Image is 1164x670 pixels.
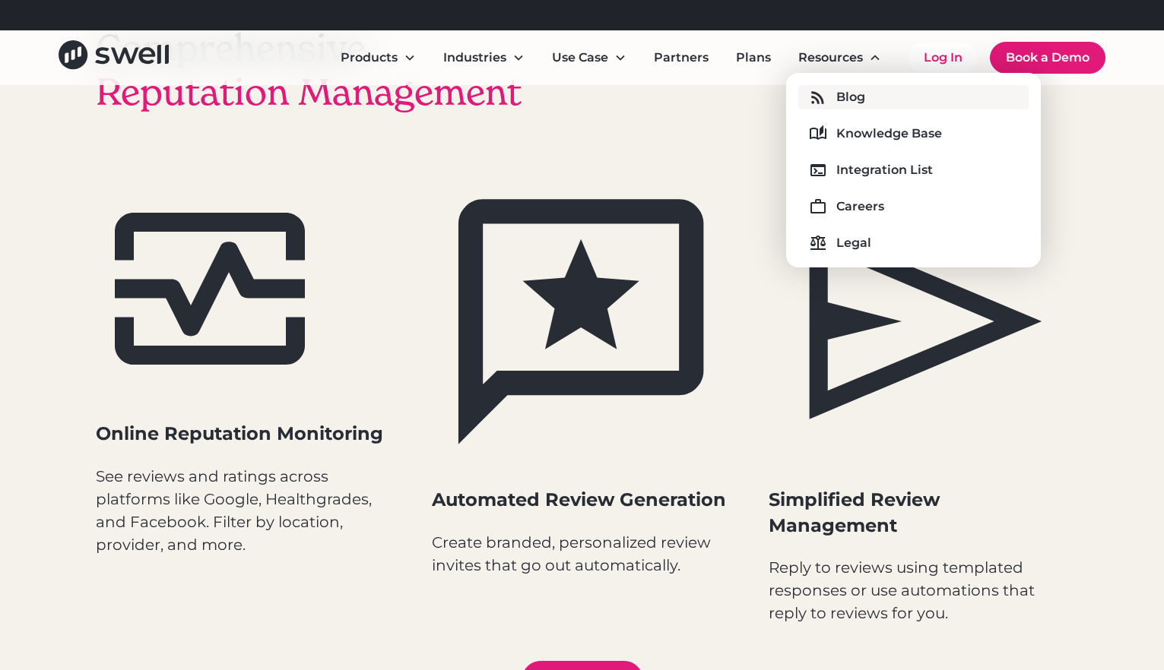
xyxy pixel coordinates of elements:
[798,122,1028,146] a: Knowledge Base
[909,43,978,73] a: Log In
[836,88,865,106] div: Blog
[96,421,396,447] h3: Online Reputation Monitoring
[96,69,522,115] span: Reputation Management
[432,487,732,513] h3: Automated Review Generation
[786,73,1040,267] nav: Resources
[798,49,863,67] div: Resources
[836,198,884,216] div: Careers
[328,43,428,73] div: Products
[836,161,933,179] div: Integration List
[798,194,1028,219] a: Careers
[798,85,1028,109] a: Blog
[552,49,608,67] div: Use Case
[769,487,1069,538] h3: Simplified Review Management
[642,43,721,73] a: Partners
[836,125,942,143] div: Knowledge Base
[786,43,893,73] div: Resources
[724,43,783,73] a: Plans
[341,49,398,67] div: Products
[96,27,522,114] h2: Comprehensive
[769,556,1069,624] p: Reply to reviews using templated responses or use automations that reply to reviews for you.
[443,49,506,67] div: Industries
[836,234,871,252] div: Legal
[96,465,396,556] p: See reviews and ratings across platforms like Google, Healthgrades, and Facebook. Filter by locat...
[798,231,1028,255] a: Legal
[431,43,537,73] div: Industries
[990,42,1105,74] a: Book a Demo
[59,40,169,74] a: home
[798,158,1028,182] a: Integration List
[432,531,732,577] p: Create branded, personalized review invites that go out automatically.
[540,43,639,73] div: Use Case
